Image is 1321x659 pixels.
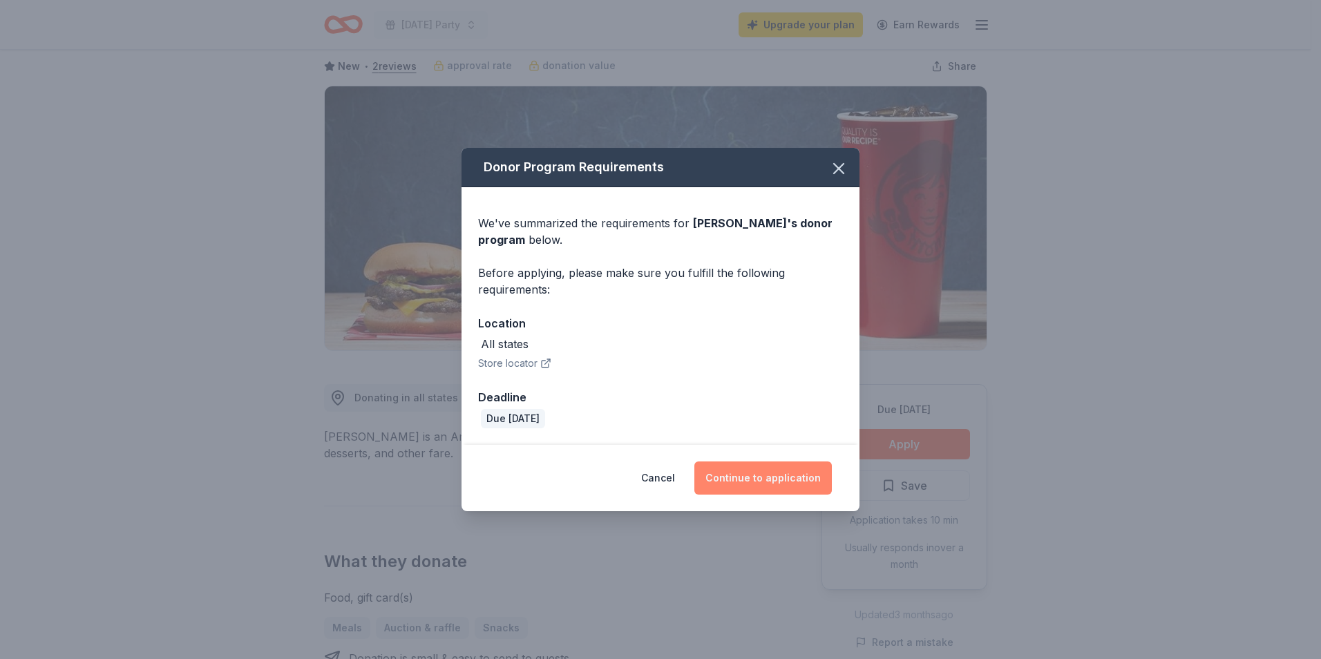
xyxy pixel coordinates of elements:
[481,336,529,352] div: All states
[481,409,545,428] div: Due [DATE]
[478,314,843,332] div: Location
[478,388,843,406] div: Deadline
[478,215,843,248] div: We've summarized the requirements for below.
[478,355,551,372] button: Store locator
[694,461,832,495] button: Continue to application
[462,148,859,187] div: Donor Program Requirements
[641,461,675,495] button: Cancel
[478,265,843,298] div: Before applying, please make sure you fulfill the following requirements:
